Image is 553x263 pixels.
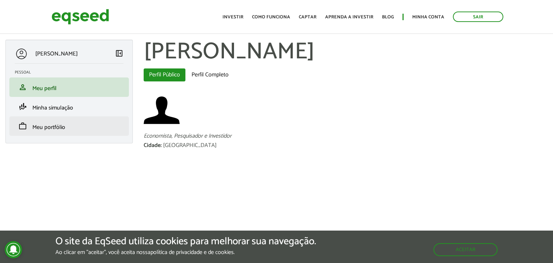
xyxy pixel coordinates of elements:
[144,133,548,139] div: Economista, Pesquisador e Investidor
[55,249,316,256] p: Ao clicar em "aceitar", você aceita nossa .
[186,68,234,81] a: Perfil Completo
[15,83,123,92] a: personMeu perfil
[144,92,180,128] a: Ver perfil do usuário.
[18,83,27,92] span: person
[15,122,123,130] a: workMeu portfólio
[144,143,163,148] div: Cidade
[115,49,123,59] a: Colapsar menu
[252,15,290,19] a: Como funciona
[222,15,243,19] a: Investir
[150,250,234,255] a: política de privacidade e de cookies
[144,92,180,128] img: Foto de RODRIGO FERREIRA MADEIRA
[161,141,162,150] span: :
[51,7,109,26] img: EqSeed
[9,116,129,136] li: Meu portfólio
[9,77,129,97] li: Meu perfil
[32,103,73,113] span: Minha simulação
[163,143,217,148] div: [GEOGRAPHIC_DATA]
[18,122,27,130] span: work
[433,243,498,256] button: Aceitar
[55,236,316,247] h5: O site da EqSeed utiliza cookies para melhorar sua navegação.
[144,68,185,81] a: Perfil Público
[35,50,78,57] p: [PERSON_NAME]
[32,84,57,93] span: Meu perfil
[144,40,548,65] h1: [PERSON_NAME]
[453,12,503,22] a: Sair
[18,102,27,111] span: finance_mode
[382,15,394,19] a: Blog
[9,97,129,116] li: Minha simulação
[299,15,316,19] a: Captar
[115,49,123,58] span: left_panel_close
[412,15,444,19] a: Minha conta
[325,15,373,19] a: Aprenda a investir
[32,122,65,132] span: Meu portfólio
[15,70,129,75] h2: Pessoal
[15,102,123,111] a: finance_modeMinha simulação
